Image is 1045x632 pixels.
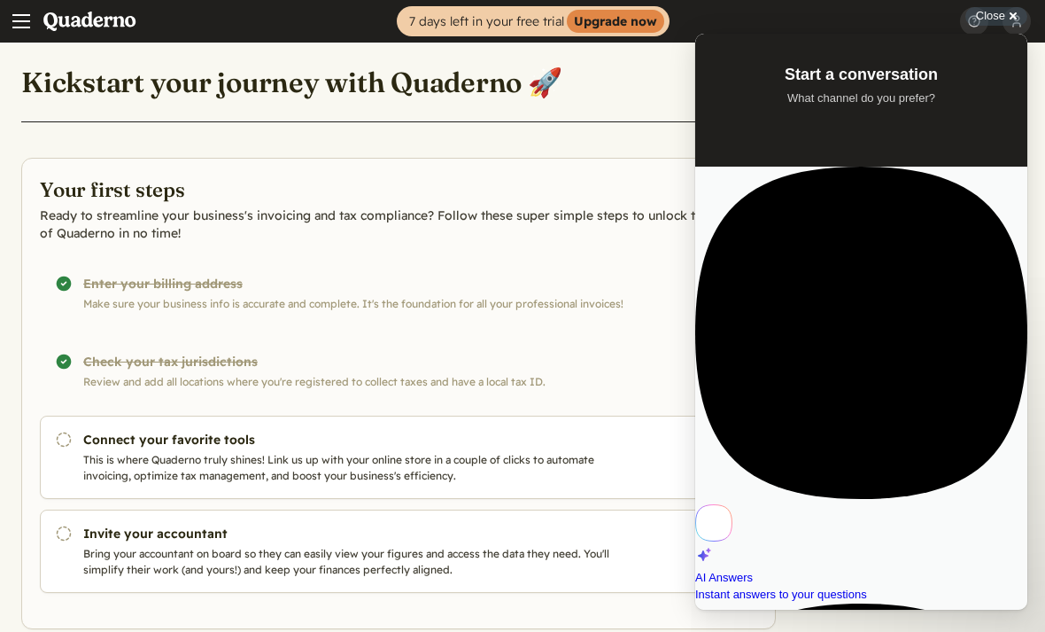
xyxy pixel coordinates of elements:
[397,6,670,36] a: 7 days left in your free trialUpgrade now
[40,176,757,203] h2: Your first steps
[976,9,1005,22] span: Close
[40,510,757,593] a: Invite your accountant Bring your accountant on board so they can easily view your figures and ac...
[83,431,623,449] h3: Connect your favorite tools
[21,65,562,100] h1: Kickstart your journey with Quaderno 🚀
[83,546,623,578] p: Bring your accountant on board so they can easily view your figures and access the data they need...
[83,452,623,484] p: This is where Quaderno truly shines! Link us up with your online store in a couple of clicks to a...
[83,525,623,542] h3: Invite your accountant
[567,10,664,33] strong: Upgrade now
[40,207,757,242] p: Ready to streamline your business's invoicing and tax compliance? Follow these super simple steps...
[695,34,1027,610] iframe: Help Scout Beacon - Live Chat, Contact Form, and Knowledge Base
[965,7,1027,26] button: Close
[40,416,757,499] a: Connect your favorite tools This is where Quaderno truly shines! Link us up with your online stor...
